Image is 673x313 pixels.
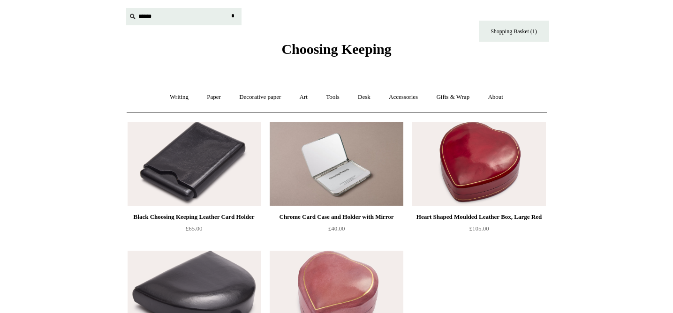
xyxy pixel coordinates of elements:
a: Black Choosing Keeping Leather Card Holder Black Choosing Keeping Leather Card Holder [128,122,261,206]
a: Heart Shaped Moulded Leather Box, Large Red Heart Shaped Moulded Leather Box, Large Red [412,122,545,206]
a: Black Choosing Keeping Leather Card Holder £65.00 [128,211,261,250]
a: Tools [318,85,348,110]
a: Writing [161,85,197,110]
a: Chrome Card Case and Holder with Mirror £40.00 [270,211,403,250]
a: Accessories [380,85,426,110]
a: Choosing Keeping [281,49,391,55]
span: £105.00 [469,225,489,232]
a: Chrome Card Case and Holder with Mirror Chrome Card Case and Holder with Mirror [270,122,403,206]
img: Chrome Card Case and Holder with Mirror [270,122,403,206]
a: Gifts & Wrap [428,85,478,110]
a: Desk [349,85,379,110]
a: Decorative paper [231,85,289,110]
img: Black Choosing Keeping Leather Card Holder [128,122,261,206]
div: Heart Shaped Moulded Leather Box, Large Red [415,211,543,223]
a: About [479,85,512,110]
span: £40.00 [328,225,345,232]
a: Heart Shaped Moulded Leather Box, Large Red £105.00 [412,211,545,250]
img: Heart Shaped Moulded Leather Box, Large Red [412,122,545,206]
a: Art [291,85,316,110]
span: Choosing Keeping [281,41,391,57]
span: £65.00 [186,225,203,232]
a: Paper [198,85,229,110]
div: Black Choosing Keeping Leather Card Holder [130,211,258,223]
div: Chrome Card Case and Holder with Mirror [272,211,401,223]
a: Shopping Basket (1) [479,21,549,42]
